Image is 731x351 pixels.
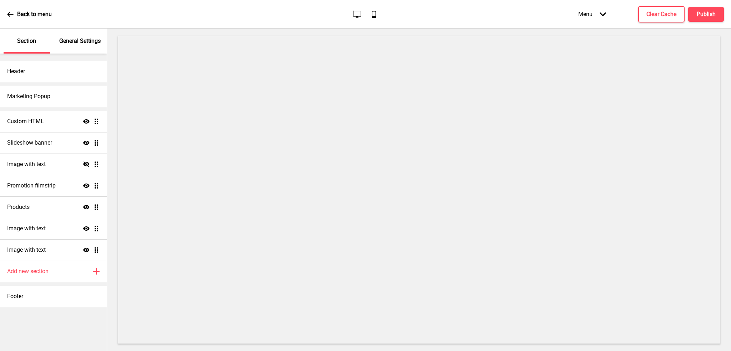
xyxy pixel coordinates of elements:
h4: Slideshow banner [7,139,52,147]
h4: Products [7,203,30,211]
p: Back to menu [17,10,52,18]
button: Clear Cache [638,6,685,22]
h4: Image with text [7,225,46,232]
h4: Add new section [7,267,49,275]
h4: Header [7,67,25,75]
h4: Image with text [7,246,46,254]
h4: Image with text [7,160,46,168]
h4: Publish [697,10,716,18]
button: Publish [688,7,724,22]
p: Section [17,37,36,45]
p: General Settings [59,37,101,45]
a: Back to menu [7,5,52,24]
h4: Footer [7,292,23,300]
div: Menu [571,4,613,25]
h4: Clear Cache [646,10,676,18]
h4: Promotion filmstrip [7,182,56,190]
h4: Custom HTML [7,117,44,125]
h4: Marketing Popup [7,92,50,100]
